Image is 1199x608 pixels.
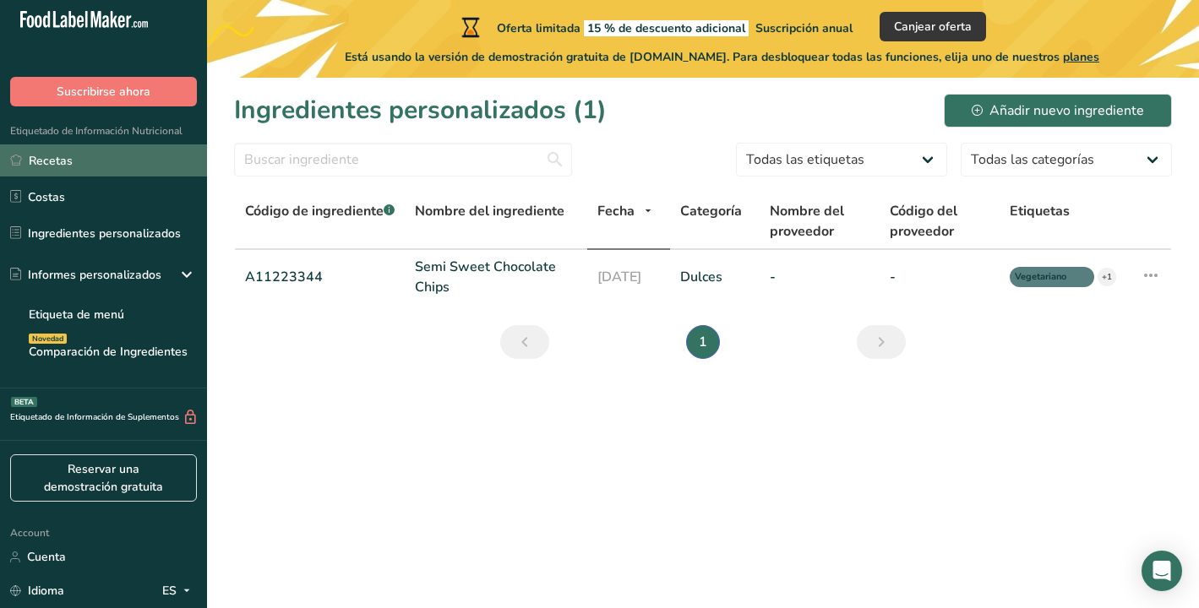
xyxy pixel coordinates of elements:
[245,267,395,287] a: A11223344
[11,397,37,407] div: BETA
[597,201,635,221] span: Fecha
[10,266,161,284] div: Informes personalizados
[57,83,150,100] span: Suscribirse ahora
[415,257,577,297] a: Semi Sweet Chocolate Chips
[162,581,197,601] div: ES
[1015,270,1074,285] span: Vegetariano
[880,12,986,41] button: Canjear oferta
[890,267,989,287] a: -
[10,77,197,106] button: Suscribirse ahora
[234,91,607,129] h1: Ingredientes personalizados (1)
[770,201,869,242] span: Nombre del proveedor
[972,100,1144,121] div: Añadir nuevo ingrediente
[584,20,749,36] span: 15 % de descuento adicional
[1010,201,1070,221] span: Etiquetas
[500,325,549,359] a: Anterior
[680,201,742,221] span: Categoría
[857,325,906,359] a: Siguiente
[10,576,64,605] a: Idioma
[894,18,972,35] span: Canjear oferta
[29,334,67,344] div: Novedad
[597,267,660,287] a: [DATE]
[1142,551,1182,591] div: Open Intercom Messenger
[10,454,197,502] a: Reservar una demostración gratuita
[944,94,1172,128] button: Añadir nuevo ingrediente
[770,267,869,287] a: -
[1098,268,1116,286] div: +1
[234,143,572,176] input: Buscar ingrediente
[245,202,395,220] span: Código de ingrediente
[1063,49,1099,65] span: planes
[458,17,853,37] div: Oferta limitada
[415,201,564,221] span: Nombre del ingrediente
[755,20,853,36] span: Suscripción anual
[345,48,1099,66] span: Está usando la versión de demostración gratuita de [DOMAIN_NAME]. Para desbloquear todas las func...
[890,201,989,242] span: Código del proveedor
[680,267,749,287] a: Dulces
